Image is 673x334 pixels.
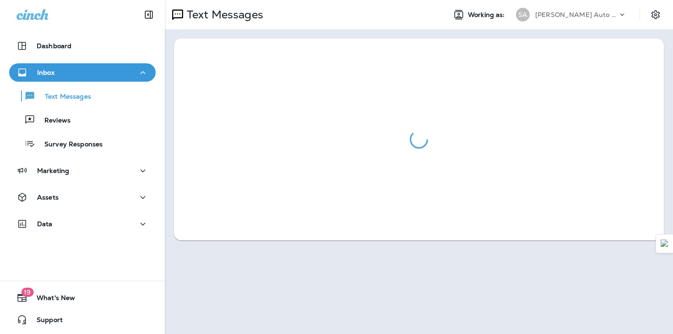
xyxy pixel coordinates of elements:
button: Dashboard [9,37,156,55]
button: Inbox [9,63,156,82]
button: Marketing [9,161,156,180]
button: Data [9,215,156,233]
p: Reviews [35,117,71,125]
button: Assets [9,188,156,206]
button: Settings [647,6,664,23]
p: Text Messages [36,93,91,101]
span: 19 [21,288,33,297]
p: Assets [37,194,59,201]
button: Text Messages [9,86,156,106]
button: Collapse Sidebar [136,6,162,24]
p: Data [37,220,53,228]
span: What's New [27,294,75,305]
p: Survey Responses [35,140,103,149]
p: Marketing [37,167,69,174]
span: Working as: [468,11,507,19]
button: Survey Responses [9,134,156,153]
span: Support [27,316,63,327]
p: Dashboard [37,42,71,50]
p: Inbox [37,69,54,76]
button: Support [9,311,156,329]
p: [PERSON_NAME] Auto Service & Tire Pros [535,11,618,18]
img: Detect Auto [661,239,669,248]
button: Reviews [9,110,156,129]
p: Text Messages [183,8,263,22]
div: SA [516,8,530,22]
button: 19What's New [9,289,156,307]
